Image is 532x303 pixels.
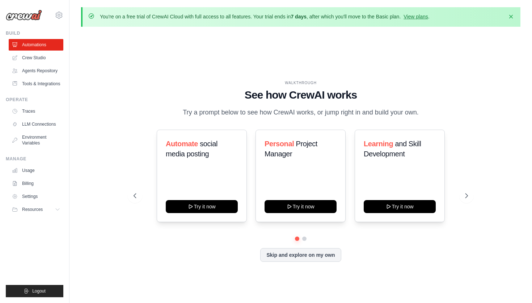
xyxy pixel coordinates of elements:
[22,207,43,212] span: Resources
[9,78,63,90] a: Tools & Integrations
[100,13,430,20] p: You're on a free trial of CrewAI Cloud with full access to all features. Your trial ends in , aft...
[9,65,63,77] a: Agents Repository
[32,288,46,294] span: Logout
[265,140,317,158] span: Project Manager
[166,140,198,148] span: Automate
[166,200,238,213] button: Try it now
[179,107,422,118] p: Try a prompt below to see how CrewAI works, or jump right in and build your own.
[6,97,63,103] div: Operate
[9,165,63,176] a: Usage
[6,30,63,36] div: Build
[364,140,421,158] span: and Skill Development
[134,88,468,101] h1: See how CrewAI works
[9,191,63,202] a: Settings
[260,248,341,262] button: Skip and explore on my own
[9,131,63,149] a: Environment Variables
[9,39,63,51] a: Automations
[9,105,63,117] a: Traces
[6,156,63,162] div: Manage
[166,140,218,158] span: social media posting
[291,14,307,20] strong: 7 days
[6,10,42,21] img: Logo
[6,285,63,297] button: Logout
[9,52,63,64] a: Crew Studio
[364,200,436,213] button: Try it now
[404,14,428,20] a: View plans
[9,178,63,189] a: Billing
[265,140,294,148] span: Personal
[134,80,468,86] div: WALKTHROUGH
[364,140,393,148] span: Learning
[9,118,63,130] a: LLM Connections
[9,204,63,215] button: Resources
[265,200,337,213] button: Try it now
